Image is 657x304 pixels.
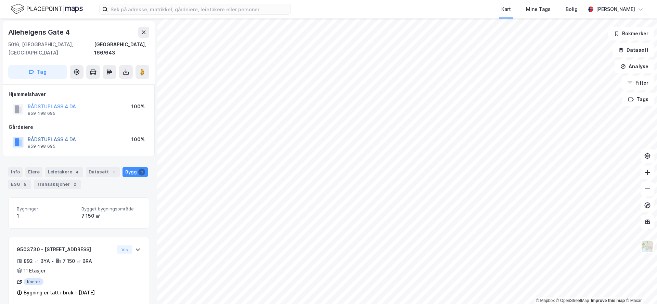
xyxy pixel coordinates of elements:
div: Hjemmelshaver [9,90,149,98]
div: 892 ㎡ BYA [24,257,50,265]
div: 4 [74,169,80,175]
button: Datasett [613,43,654,57]
div: [GEOGRAPHIC_DATA], 166/643 [94,40,149,57]
div: 1 [110,169,117,175]
span: Bygninger [17,206,76,212]
div: Kontrollprogram for chat [623,271,657,304]
input: Søk på adresse, matrikkel, gårdeiere, leietakere eller personer [108,4,291,14]
div: Bygning er tatt i bruk - [DATE] [24,289,95,297]
a: Improve this map [591,298,625,303]
button: Filter [621,76,654,90]
div: 7 150 ㎡ BRA [63,257,92,265]
div: 11 Etasjer [24,267,46,275]
div: 9503730 - [STREET_ADDRESS] [17,245,114,254]
div: 5016, [GEOGRAPHIC_DATA], [GEOGRAPHIC_DATA] [8,40,94,57]
span: Bygget bygningsområde [81,206,141,212]
div: 2 [71,181,78,188]
div: 1 [138,169,145,175]
button: Tag [8,65,67,79]
button: Tags [622,93,654,106]
button: Vis [117,245,132,254]
div: Datasett [86,167,120,177]
div: Kart [501,5,511,13]
button: Bokmerker [608,27,654,40]
div: Mine Tags [526,5,551,13]
div: • [51,258,54,264]
div: 959 498 695 [28,111,55,116]
div: 1 [17,212,76,220]
div: Gårdeiere [9,123,149,131]
div: 100% [131,135,145,144]
div: Bolig [566,5,578,13]
div: Allehelgens Gate 4 [8,27,71,38]
div: 7 150 ㎡ [81,212,141,220]
div: Eiere [25,167,42,177]
div: Leietakere [45,167,83,177]
iframe: Chat Widget [623,271,657,304]
div: 5 [22,181,28,188]
div: [PERSON_NAME] [596,5,635,13]
button: Analyse [615,60,654,73]
div: 100% [131,102,145,111]
a: Mapbox [536,298,555,303]
div: Transaksjoner [34,180,81,189]
div: ESG [8,180,31,189]
img: logo.f888ab2527a4732fd821a326f86c7f29.svg [11,3,83,15]
img: Z [641,240,654,253]
a: OpenStreetMap [556,298,589,303]
div: Info [8,167,23,177]
div: Bygg [123,167,148,177]
div: 959 498 695 [28,144,55,149]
